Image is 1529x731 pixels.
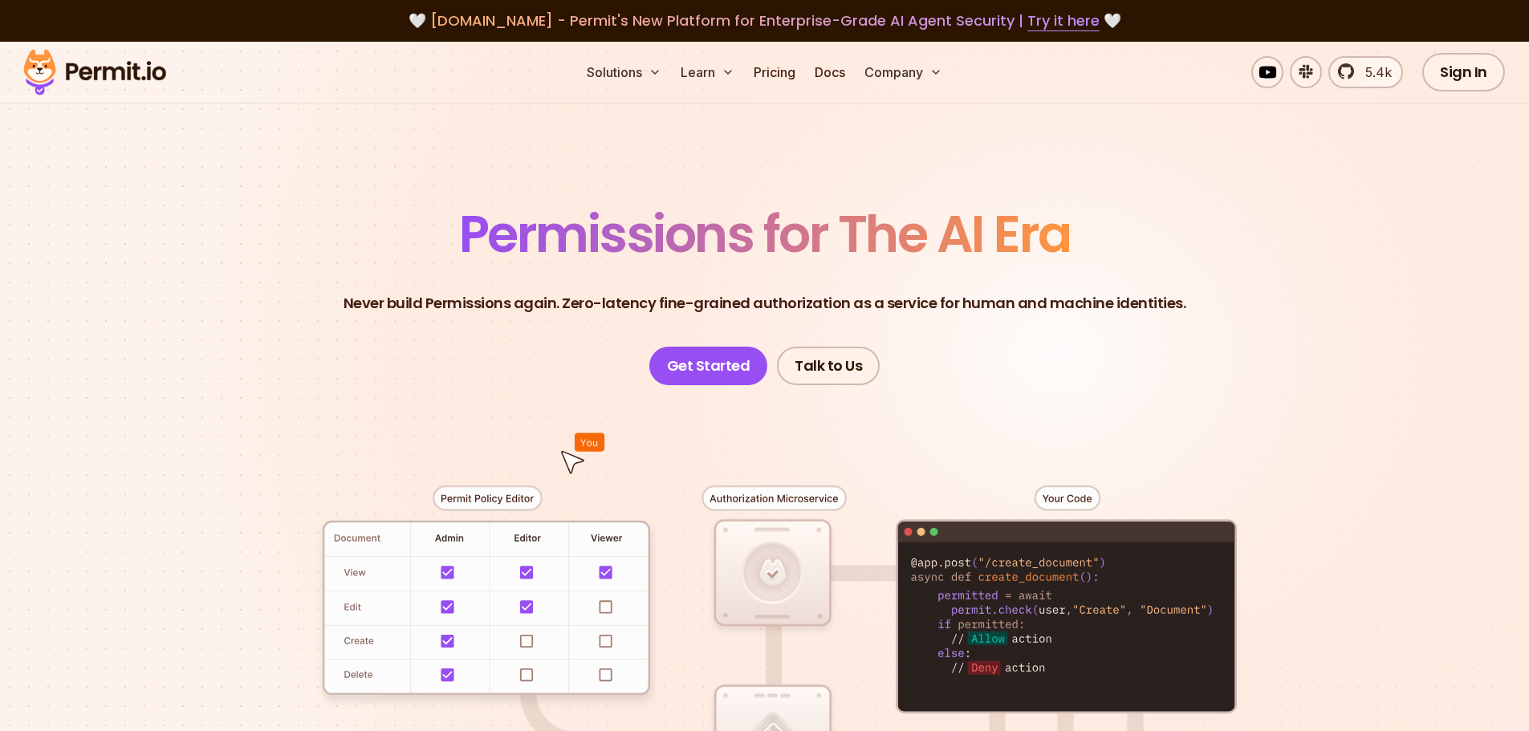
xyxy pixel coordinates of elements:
span: Permissions for The AI Era [459,198,1071,270]
img: Permit logo [16,45,173,99]
a: 5.4k [1328,56,1403,88]
button: Learn [674,56,741,88]
a: Try it here [1027,10,1100,31]
button: Company [858,56,949,88]
a: Talk to Us [777,347,880,385]
div: 🤍 🤍 [39,10,1490,32]
span: 5.4k [1356,63,1392,82]
a: Get Started [649,347,768,385]
p: Never build Permissions again. Zero-latency fine-grained authorization as a service for human and... [344,292,1186,315]
a: Docs [808,56,852,88]
a: Pricing [747,56,802,88]
button: Solutions [580,56,668,88]
span: [DOMAIN_NAME] - Permit's New Platform for Enterprise-Grade AI Agent Security | [430,10,1100,30]
a: Sign In [1422,53,1505,91]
